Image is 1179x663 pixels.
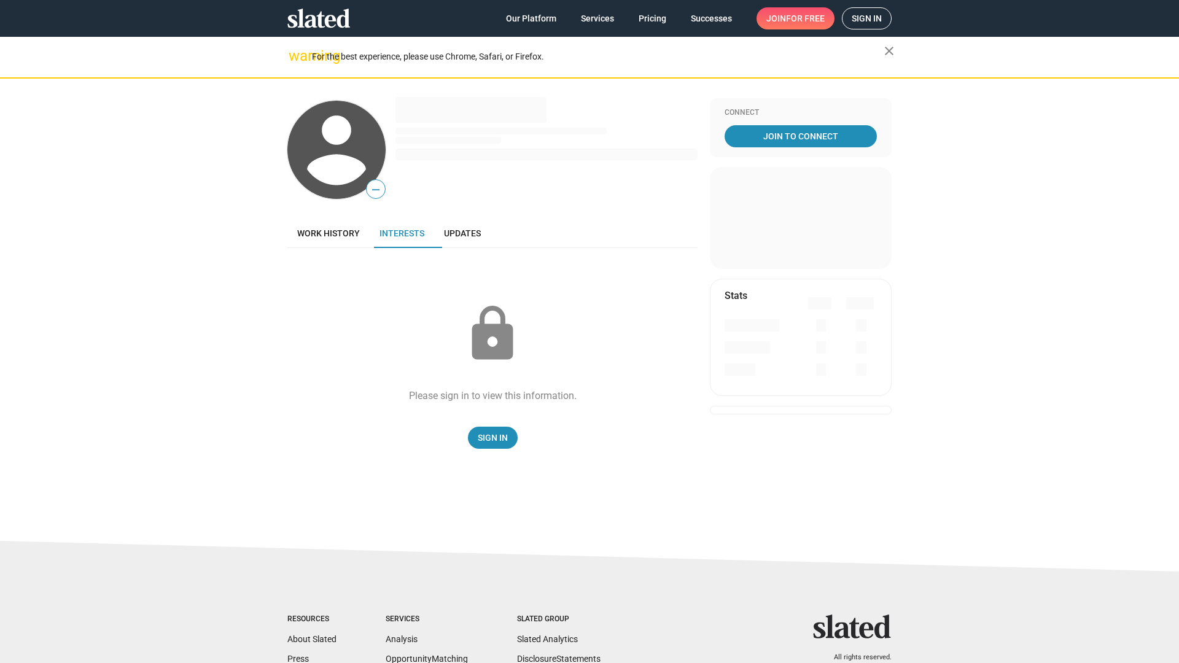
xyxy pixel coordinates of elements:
[681,7,742,29] a: Successes
[725,108,877,118] div: Connect
[727,125,874,147] span: Join To Connect
[882,44,897,58] mat-icon: close
[370,219,434,248] a: Interests
[409,389,577,402] div: Please sign in to view this information.
[367,182,385,198] span: —
[386,615,468,624] div: Services
[287,615,337,624] div: Resources
[725,125,877,147] a: Join To Connect
[462,303,523,365] mat-icon: lock
[757,7,835,29] a: Joinfor free
[581,7,614,29] span: Services
[444,228,481,238] span: Updates
[852,8,882,29] span: Sign in
[297,228,360,238] span: Work history
[842,7,892,29] a: Sign in
[478,427,508,449] span: Sign In
[786,7,825,29] span: for free
[287,219,370,248] a: Work history
[517,634,578,644] a: Slated Analytics
[691,7,732,29] span: Successes
[766,7,825,29] span: Join
[629,7,676,29] a: Pricing
[287,634,337,644] a: About Slated
[496,7,566,29] a: Our Platform
[725,289,747,302] mat-card-title: Stats
[379,228,424,238] span: Interests
[506,7,556,29] span: Our Platform
[386,634,418,644] a: Analysis
[468,427,518,449] a: Sign In
[312,48,884,65] div: For the best experience, please use Chrome, Safari, or Firefox.
[289,48,303,63] mat-icon: warning
[517,615,601,624] div: Slated Group
[639,7,666,29] span: Pricing
[434,219,491,248] a: Updates
[571,7,624,29] a: Services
